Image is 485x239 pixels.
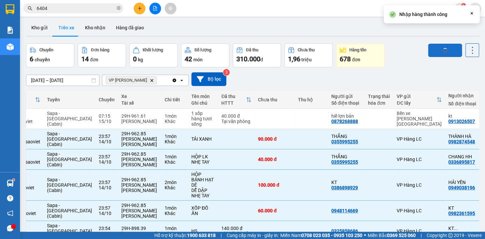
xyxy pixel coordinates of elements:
button: aim [165,3,176,14]
div: 23:57 [99,154,115,159]
button: Đơn hàng14đơn [78,43,126,67]
div: VP Hàng LC [397,228,442,234]
div: Khác [165,119,185,124]
div: 29H-962.85 [121,177,158,182]
img: solution-icon [7,27,14,34]
input: Selected VP Gia Lâm. [158,77,159,84]
div: Thu hộ [298,97,325,102]
span: Sapa - [GEOGRAPHIC_DATA] (Cabin) [47,151,92,167]
div: Người gửi [331,94,361,99]
span: kg [138,57,143,62]
div: Bến xe [PERSON_NAME] [GEOGRAPHIC_DATA] [397,111,442,127]
div: TẢI XANH [191,136,215,142]
div: 100.000 đ [258,182,291,188]
span: 1 [462,3,464,8]
div: 60.000 đ [258,208,291,213]
div: Chưa thu [298,48,315,52]
div: Khối lượng [143,48,163,52]
span: triệu [301,57,312,62]
div: Xe [121,94,158,99]
div: Chuyến [39,48,53,52]
div: THÀNH HÀ [448,134,478,139]
svg: open [179,78,184,83]
span: aim [168,6,173,11]
div: 23:57 [99,134,115,139]
span: | [221,232,222,239]
button: Đã thu310.000đ [233,43,281,67]
div: DỄ DẬP NHẸ TAY [191,188,215,198]
span: đ [260,57,263,62]
div: THẮNG [331,154,361,159]
strong: 0708 023 035 - 0935 103 250 [301,233,362,238]
div: HTTT [221,100,246,106]
div: Số điện thoại [448,101,478,106]
div: Nhập hàng thành công [399,11,447,18]
div: VP Hàng LC [397,157,442,162]
div: NHẸ TAY [191,159,215,165]
span: 6 [30,55,33,63]
div: 0913026507 [448,119,475,124]
div: 90.000 đ [258,136,291,142]
div: 14/10 [99,211,115,216]
div: Khác [165,159,185,165]
span: đơn [90,57,98,62]
div: Tên món [191,94,215,99]
span: 678 [340,55,351,63]
span: Miền Bắc [368,232,416,239]
div: 1 món [165,205,185,211]
div: 23:57 [99,180,115,185]
div: Tại văn phòng [221,119,251,124]
strong: 0369 525 060 [387,233,416,238]
span: đơn [352,57,360,62]
div: hóa đơn [368,100,390,106]
div: KT 0983320395 [448,226,478,231]
img: warehouse-icon [7,43,14,50]
button: Chuyến6chuyến [26,43,74,67]
span: close-circle [117,6,121,10]
div: 23:57 [99,205,115,211]
button: Hàng đã giao [111,20,149,36]
input: Select a date range. [26,75,99,86]
div: 29H-961.61 [121,113,158,119]
div: [PERSON_NAME] [PERSON_NAME] [121,136,158,147]
div: [PERSON_NAME] [PERSON_NAME] [121,208,158,219]
div: 1 món [165,134,185,139]
span: copyright [448,233,453,238]
div: Chưa thu [258,97,291,102]
div: Đơn hàng [91,48,109,52]
div: hàng tươi sống [191,116,215,127]
div: 0355995255 [331,139,358,144]
div: 0982874548 [448,139,475,144]
button: Chưa thu1,96 triệu [284,43,333,67]
div: 1 món [165,226,185,231]
div: hiề lợn bản [331,113,361,119]
div: KT [331,180,361,185]
div: 0336895817 [448,159,475,165]
span: ⚪️ [364,234,366,237]
div: Khác [165,231,185,236]
span: plus [137,6,142,11]
div: 29H-898.39 [121,226,158,231]
span: ... [454,226,458,231]
svg: Delete [150,78,154,82]
div: 29H-962.85 [121,131,158,136]
div: HS [191,228,215,234]
div: 40.000 đ [221,113,251,119]
sup: 1 [13,179,15,181]
input: Tìm tên, số ĐT hoặc mã đơn [37,5,115,12]
button: file-add [149,3,161,14]
div: Khác [165,139,185,144]
div: Chi tiết [165,97,185,102]
div: 14/10 [99,231,115,236]
div: 23:54 [99,226,115,231]
div: 14/10 [99,159,115,165]
div: 0386898929 [331,185,358,190]
div: Ghi chú [191,100,215,106]
span: món [193,57,203,62]
div: Số lượng [194,48,211,52]
div: Số điện thoại [331,100,361,106]
span: question-circle [7,195,13,201]
div: 2 món [165,180,185,185]
div: 40.000 đ [258,157,291,162]
span: 42 [185,55,192,63]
